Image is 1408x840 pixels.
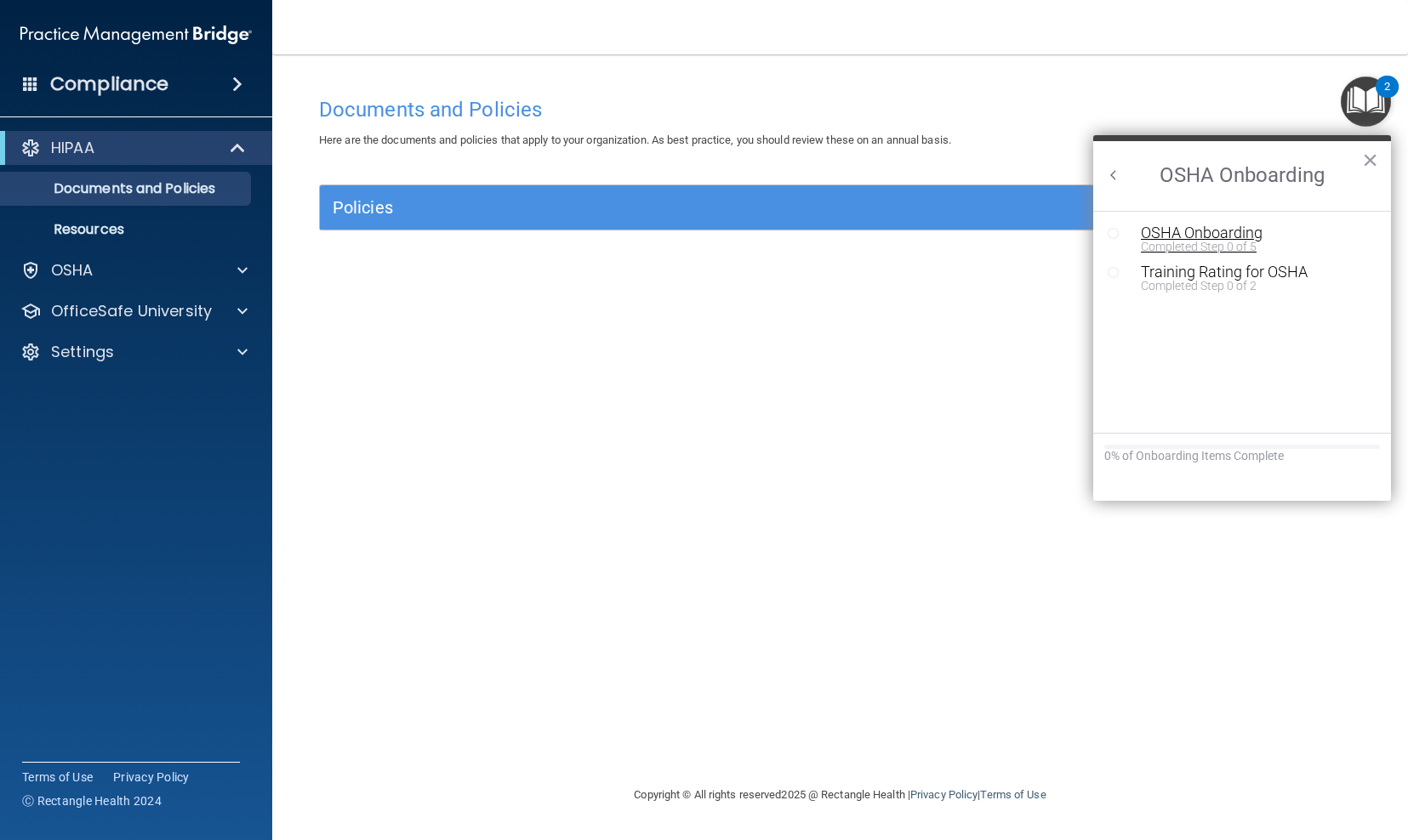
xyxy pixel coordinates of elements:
span: Ⓒ Rectangle Health 2024 [22,792,162,809]
a: Terms of Use [980,788,1046,801]
h2: OSHA Onboarding [1093,141,1391,211]
a: OfficeSafe University [20,301,248,321]
p: OSHA [51,260,94,281]
a: Terms of Use [22,769,93,786]
img: PMB logo [20,18,252,52]
a: OSHA [20,260,248,281]
div: 0% of Onboarding Items Complete [1104,449,1380,463]
h4: Compliance [50,72,168,96]
a: Privacy Policy [910,788,978,801]
p: Settings [51,342,114,362]
a: Privacy Policy [113,769,190,786]
a: HIPAA [20,138,247,158]
iframe: Drift Widget Chat Controller [1114,719,1388,787]
button: Open Resource Center, 2 new notifications [1341,77,1391,127]
div: Resource Center [1093,135,1391,501]
button: OSHA OnboardingCompleted Step 0 of 5 [1132,225,1369,253]
h5: Policies [333,198,1087,217]
span: Here are the documents and policies that apply to your organization. As best practice, you should... [319,133,951,146]
div: 2 [1384,87,1390,109]
p: HIPAA [51,138,94,158]
button: Back to Resource Center Home [1105,167,1122,184]
a: Policies [333,194,1348,221]
div: Completed Step 0 of 5 [1141,241,1369,253]
div: Completed Step 0 of 2 [1141,280,1369,292]
h4: Documents and Policies [319,99,1361,121]
a: Settings [20,342,248,362]
button: Close [1362,146,1378,173]
div: Training Rating for OSHA [1141,264,1369,280]
p: Documents and Policies [11,180,243,197]
div: OSHA Onboarding [1141,225,1369,241]
p: Resources [11,221,243,238]
button: Training Rating for OSHACompleted Step 0 of 2 [1132,264,1369,292]
div: Copyright © All rights reserved 2025 @ Rectangle Health | | [530,768,1151,822]
p: OfficeSafe University [51,301,212,321]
